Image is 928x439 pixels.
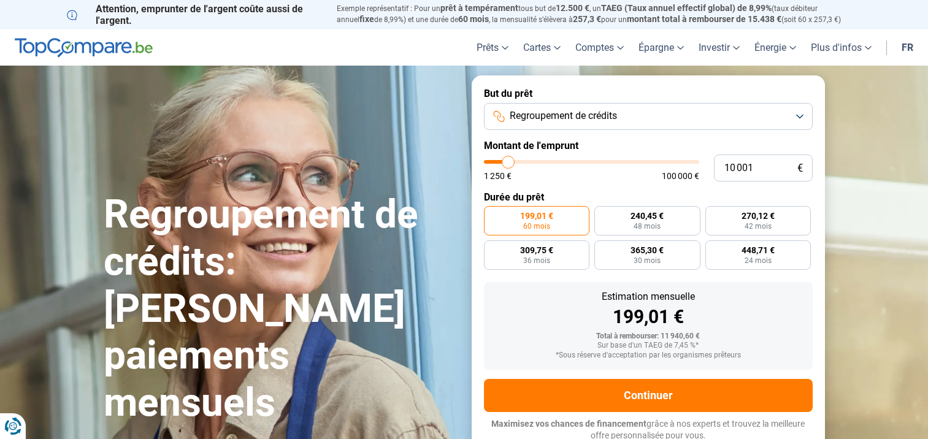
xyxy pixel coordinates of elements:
[494,332,803,341] div: Total à rembourser: 11 940,60 €
[742,246,775,254] span: 448,71 €
[631,29,691,66] a: Épargne
[634,257,661,264] span: 30 mois
[631,246,664,254] span: 365,30 €
[803,29,879,66] a: Plus d'infos
[494,351,803,360] div: *Sous réserve d'acceptation par les organismes prêteurs
[627,14,781,24] span: montant total à rembourser de 15.438 €
[484,88,813,99] label: But du prêt
[440,3,518,13] span: prêt à tempérament
[634,223,661,230] span: 48 mois
[494,342,803,350] div: Sur base d'un TAEG de 7,45 %*
[359,14,374,24] span: fixe
[691,29,747,66] a: Investir
[631,212,664,220] span: 240,45 €
[494,292,803,302] div: Estimation mensuelle
[745,223,772,230] span: 42 mois
[573,14,601,24] span: 257,3 €
[484,172,512,180] span: 1 250 €
[484,103,813,130] button: Regroupement de crédits
[491,419,646,429] span: Maximisez vos chances de financement
[556,3,589,13] span: 12.500 €
[67,3,322,26] p: Attention, emprunter de l'argent coûte aussi de l'argent.
[520,246,553,254] span: 309,75 €
[662,172,699,180] span: 100 000 €
[484,191,813,203] label: Durée du prêt
[523,257,550,264] span: 36 mois
[520,212,553,220] span: 199,01 €
[601,3,772,13] span: TAEG (Taux annuel effectif global) de 8,99%
[469,29,516,66] a: Prêts
[484,140,813,151] label: Montant de l'emprunt
[523,223,550,230] span: 60 mois
[745,257,772,264] span: 24 mois
[484,379,813,412] button: Continuer
[458,14,489,24] span: 60 mois
[894,29,921,66] a: fr
[568,29,631,66] a: Comptes
[747,29,803,66] a: Énergie
[510,109,617,123] span: Regroupement de crédits
[15,38,153,58] img: TopCompare
[104,191,457,427] h1: Regroupement de crédits: [PERSON_NAME] paiements mensuels
[337,3,862,25] p: Exemple représentatif : Pour un tous but de , un (taux débiteur annuel de 8,99%) et une durée de ...
[494,308,803,326] div: 199,01 €
[797,163,803,174] span: €
[742,212,775,220] span: 270,12 €
[516,29,568,66] a: Cartes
